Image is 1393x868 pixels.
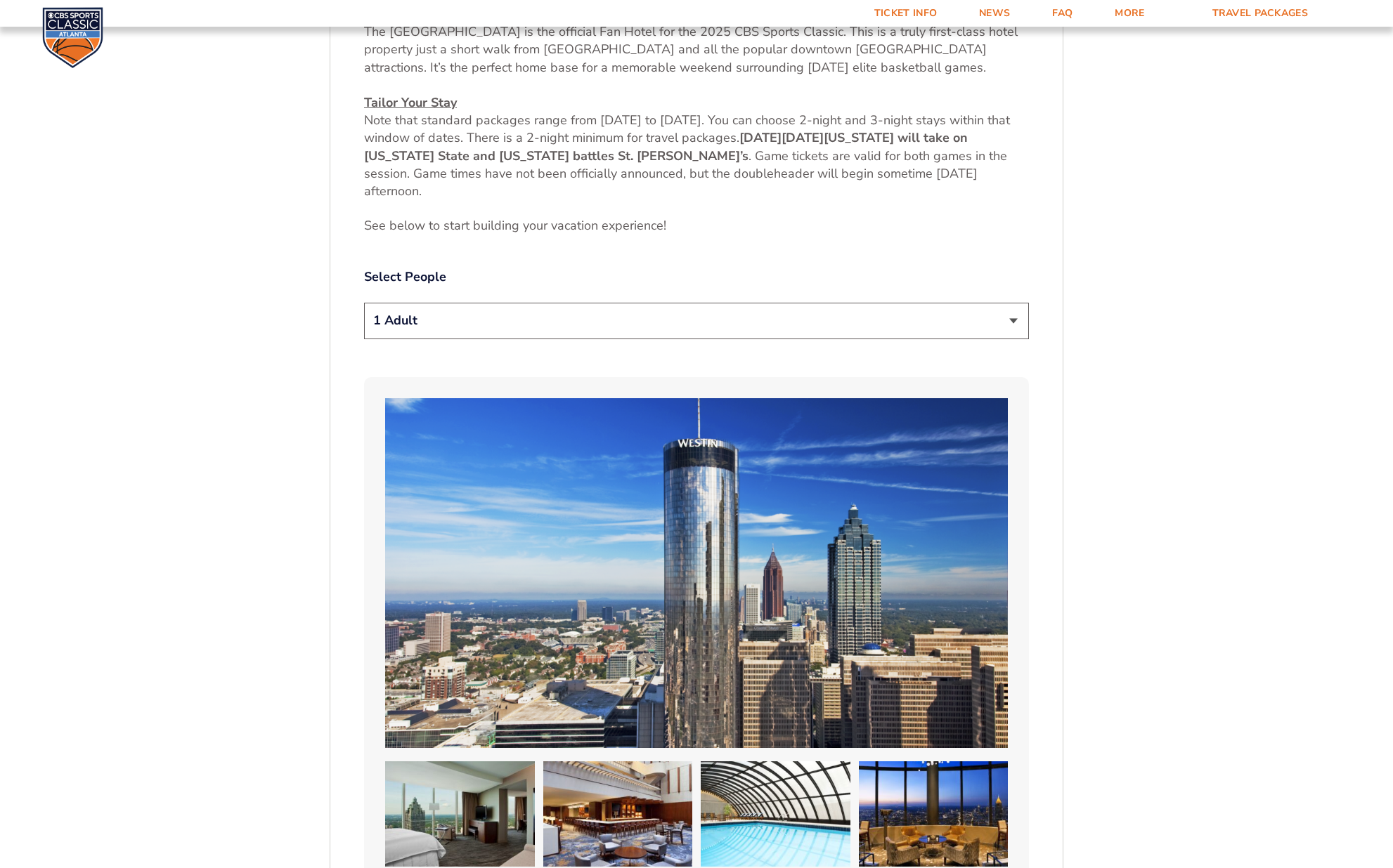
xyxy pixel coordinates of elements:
label: Select People [364,268,1029,286]
span: xperience! [609,217,666,234]
p: See below to start building your vacation e [364,217,1029,235]
strong: [DATE][DATE] [739,129,824,146]
span: Note that standard packages range from [DATE] to [DATE]. You can choose 2-night and 3-night stays... [364,112,1010,146]
img: The Westin Peachtree Plaza Atlanta [859,761,1009,867]
u: Tailor Your Stay [364,94,457,111]
span: The [GEOGRAPHIC_DATA] is the official Fan Hotel for the 2025 CBS Sports Classic. This is a truly ... [364,23,1018,75]
img: The Westin Peachtree Plaza Atlanta [385,761,535,867]
img: The Westin Peachtree Plaza Atlanta [701,761,850,867]
img: CBS Sports Classic [42,7,103,68]
img: The Westin Peachtree Plaza Atlanta [543,761,693,867]
span: . Game tickets are valid for both games in the session. Game times have not been officially annou... [364,147,1007,199]
strong: [US_STATE] will take on [US_STATE] State and [US_STATE] battles St. [PERSON_NAME]’s [364,129,968,164]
